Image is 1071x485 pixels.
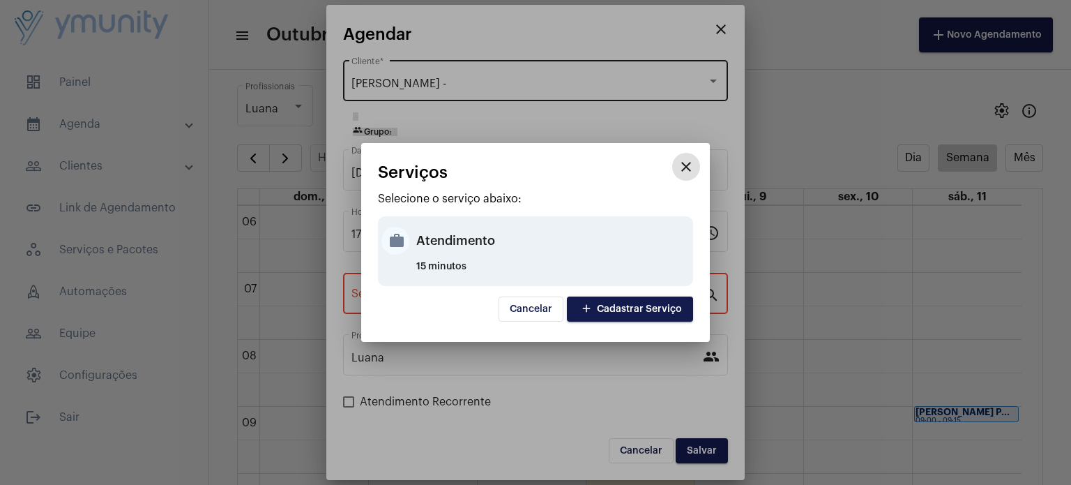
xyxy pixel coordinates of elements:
span: Serviços [378,163,448,181]
p: Selecione o serviço abaixo: [378,193,693,205]
button: Cadastrar Serviço [567,297,693,322]
button: Cancelar [499,297,563,322]
div: Atendimento [416,220,690,262]
span: Cadastrar Serviço [578,304,682,314]
span: Cancelar [510,304,552,314]
mat-icon: work [381,227,409,255]
div: 15 minutos [416,262,690,283]
mat-icon: add [578,300,595,319]
mat-icon: close [678,158,694,175]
